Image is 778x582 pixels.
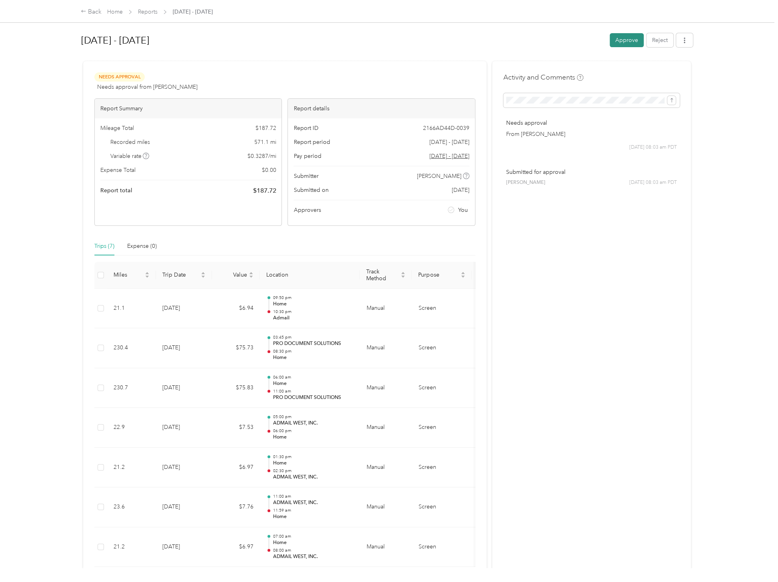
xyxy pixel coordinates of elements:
[254,138,276,146] span: 571.1 mi
[107,368,156,408] td: 230.7
[273,309,354,315] p: 10:30 pm
[107,328,156,368] td: 230.4
[110,152,150,160] span: Variable rate
[288,99,475,118] div: Report details
[273,499,354,506] p: ADMAIL WEST, INC.
[156,289,212,329] td: [DATE]
[293,206,321,214] span: Approvers
[212,328,260,368] td: $75.73
[366,268,399,282] span: Track Method
[114,271,143,278] span: Miles
[360,368,412,408] td: Manual
[273,301,354,308] p: Home
[293,186,328,194] span: Submitted on
[503,72,583,82] h4: Activity and Comments
[201,271,205,275] span: caret-up
[273,295,354,301] p: 09:50 pm
[156,368,212,408] td: [DATE]
[423,124,469,132] span: 2166AD44D-0039
[273,315,354,322] p: Admail
[273,349,354,354] p: 08:30 pm
[452,186,469,194] span: [DATE]
[273,375,354,380] p: 06:00 am
[273,420,354,427] p: ADMAIL WEST, INC.
[253,186,276,195] span: $ 187.72
[360,328,412,368] td: Manual
[162,271,199,278] span: Trip Date
[401,271,405,275] span: caret-up
[273,539,354,546] p: Home
[156,408,212,448] td: [DATE]
[506,130,677,138] p: From [PERSON_NAME]
[212,262,260,289] th: Value
[360,527,412,567] td: Manual
[156,328,212,368] td: [DATE]
[261,166,276,174] span: $ 0.00
[100,124,134,132] span: Mileage Total
[249,271,253,275] span: caret-up
[107,448,156,488] td: 21.2
[212,408,260,448] td: $7.53
[173,8,213,16] span: [DATE] - [DATE]
[107,527,156,567] td: 21.2
[273,474,354,481] p: ADMAIL WEST, INC.
[212,289,260,329] td: $6.94
[412,527,472,567] td: Screen
[218,271,247,278] span: Value
[461,274,465,279] span: caret-down
[273,513,354,520] p: Home
[273,548,354,553] p: 08:00 am
[95,99,281,118] div: Report Summary
[629,179,677,186] span: [DATE] 08:03 am PDT
[110,138,150,146] span: Recorded miles
[458,206,468,214] span: You
[273,553,354,560] p: ADMAIL WEST, INC.
[273,534,354,539] p: 07:00 am
[212,448,260,488] td: $6.97
[107,262,156,289] th: Miles
[293,138,330,146] span: Report period
[629,144,677,151] span: [DATE] 08:03 am PDT
[273,394,354,401] p: PRO DOCUMENT SOLUTIONS
[247,152,276,160] span: $ 0.3287 / mi
[100,166,136,174] span: Expense Total
[506,119,677,127] p: Needs approval
[412,328,472,368] td: Screen
[145,274,150,279] span: caret-down
[412,448,472,488] td: Screen
[401,274,405,279] span: caret-down
[429,138,469,146] span: [DATE] - [DATE]
[273,468,354,474] p: 02:30 pm
[249,274,253,279] span: caret-down
[412,289,472,329] td: Screen
[156,448,212,488] td: [DATE]
[273,508,354,513] p: 11:59 am
[360,262,412,289] th: Track Method
[97,83,197,91] span: Needs approval from [PERSON_NAME]
[360,408,412,448] td: Manual
[293,124,318,132] span: Report ID
[212,368,260,408] td: $75.83
[273,389,354,394] p: 11:00 am
[156,487,212,527] td: [DATE]
[81,31,604,50] h1: Sep 1 - 30, 2025
[418,271,459,278] span: Purpose
[107,408,156,448] td: 22.9
[260,262,360,289] th: Location
[506,168,677,176] p: Submitted for approval
[412,368,472,408] td: Screen
[293,152,321,160] span: Pay period
[273,494,354,499] p: 11:00 am
[273,428,354,434] p: 06:00 pm
[461,271,465,275] span: caret-up
[156,527,212,567] td: [DATE]
[273,354,354,361] p: Home
[107,487,156,527] td: 23.6
[201,274,205,279] span: caret-down
[81,7,102,17] div: Back
[360,487,412,527] td: Manual
[412,487,472,527] td: Screen
[255,124,276,132] span: $ 187.72
[506,179,545,186] span: [PERSON_NAME]
[107,289,156,329] td: 21.1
